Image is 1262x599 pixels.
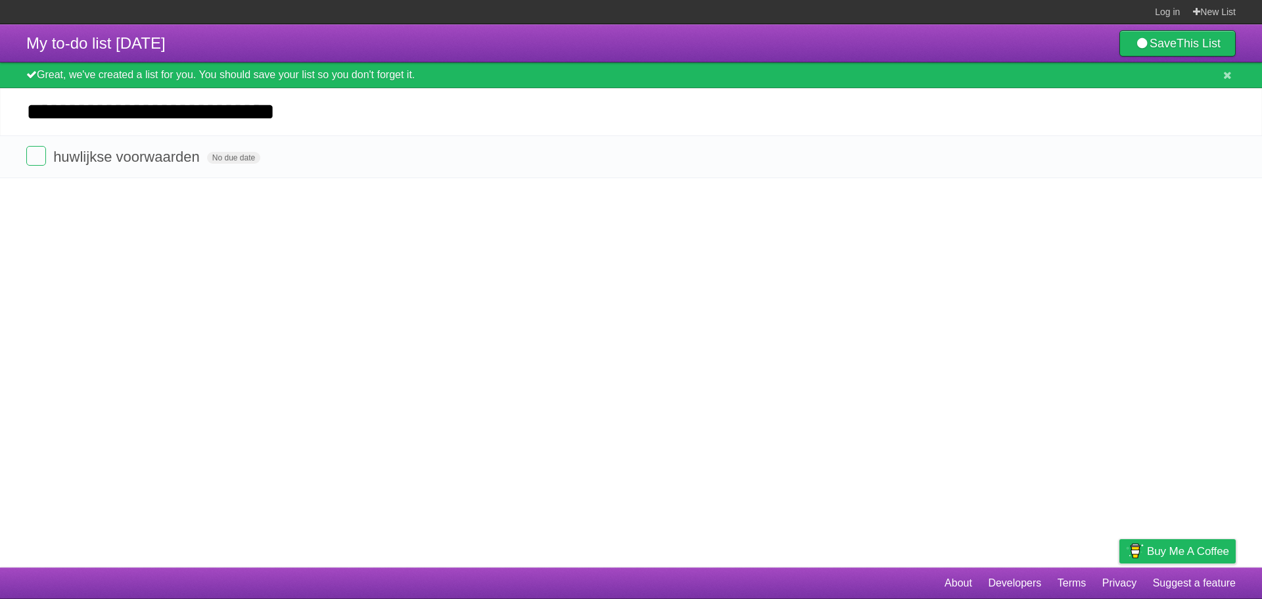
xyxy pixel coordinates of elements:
a: Developers [988,571,1041,596]
a: Buy me a coffee [1119,539,1236,563]
img: Buy me a coffee [1126,540,1144,562]
a: Privacy [1102,571,1136,596]
a: SaveThis List [1119,30,1236,57]
label: Done [26,146,46,166]
a: Terms [1058,571,1087,596]
b: This List [1177,37,1221,50]
a: About [945,571,972,596]
span: huwlijkse voorwaarden [53,149,203,165]
span: Buy me a coffee [1147,540,1229,563]
a: Suggest a feature [1153,571,1236,596]
span: My to-do list [DATE] [26,34,166,52]
span: No due date [207,152,260,164]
